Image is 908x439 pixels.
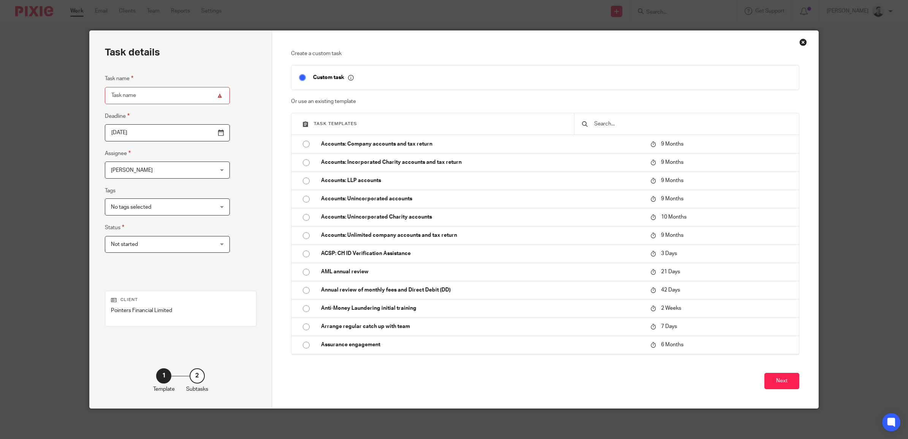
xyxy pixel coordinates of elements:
span: 7 Days [661,324,677,329]
span: 21 Days [661,269,680,274]
p: Anti-Money Laundering initial training [321,304,643,312]
span: 6 Months [661,342,683,347]
label: Tags [105,187,115,195]
p: Accounts: LLP accounts [321,177,643,184]
input: Task name [105,87,230,104]
span: [PERSON_NAME] [111,168,153,173]
div: 1 [156,368,171,384]
p: Arrange regular catch up with team [321,323,643,330]
p: Template [153,385,175,393]
span: 42 Days [661,287,680,293]
p: Accounts: Incorporated Charity accounts and tax return [321,158,643,166]
span: 10 Months [661,214,687,220]
button: Next [764,373,799,389]
p: Accounts: Company accounts and tax return [321,140,643,148]
span: 9 Months [661,233,683,238]
input: Search... [593,120,791,128]
p: Custom task [313,74,354,81]
span: 9 Months [661,141,683,147]
p: Accounts: Unlimited company accounts and tax return [321,231,643,239]
label: Assignee [105,149,131,158]
span: No tags selected [111,204,151,210]
p: Accounts: Unincorporated Charity accounts [321,213,643,221]
h2: Task details [105,46,160,59]
span: Task templates [314,122,357,126]
span: 9 Months [661,196,683,201]
p: AML annual review [321,268,643,276]
input: Pick a date [105,124,230,141]
span: 9 Months [661,160,683,165]
div: Close this dialog window [799,38,807,46]
span: 2 Weeks [661,306,681,311]
p: ACSP: CH ID Verification Assistance [321,250,643,257]
label: Deadline [105,112,130,120]
label: Status [105,223,124,232]
span: Not started [111,242,138,247]
p: Subtasks [186,385,208,393]
label: Task name [105,74,133,83]
span: 3 Days [661,251,677,256]
p: Or use an existing template [291,98,800,105]
div: 2 [190,368,205,384]
span: 9 Months [661,178,683,183]
p: Accounts: Unincorporated accounts [321,195,643,203]
p: Annual review of monthly fees and Direct Debit (DD) [321,286,643,294]
p: Pointers Financial Limited [111,307,250,314]
p: Assurance engagement [321,341,643,349]
p: Client [111,297,250,303]
p: Create a custom task [291,50,800,57]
